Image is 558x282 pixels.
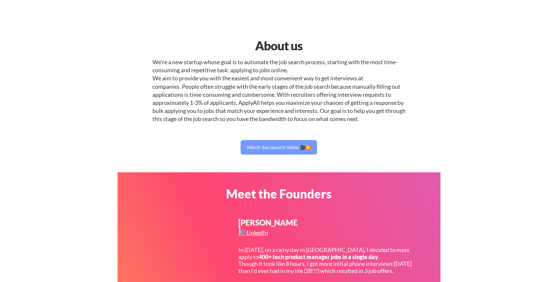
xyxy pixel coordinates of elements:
div: About us [196,36,362,55]
div: 🔗 LinkedIn [238,230,270,236]
a: 🔗 LinkedIn [238,230,270,238]
div: We're a new startup whose goal is to automate the job search process, starting with the most time... [152,58,406,123]
strong: 400+ tech product manager jobs in a single day [259,253,378,260]
button: Watch our launch video 🎥▶️ [241,140,317,155]
div: [PERSON_NAME] [238,219,298,234]
div: Meet the Founders [196,187,362,200]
